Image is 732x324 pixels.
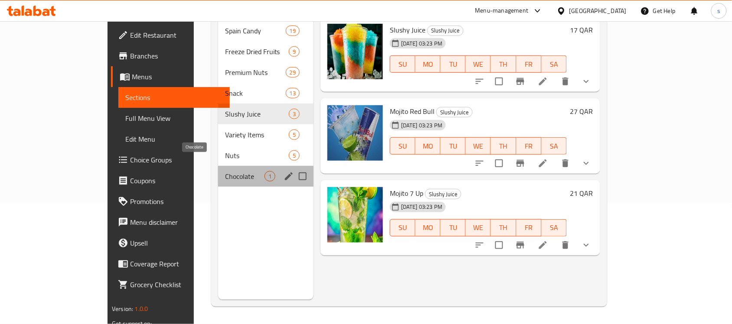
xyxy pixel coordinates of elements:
a: Grocery Checklist [111,274,230,295]
button: sort-choices [469,235,490,256]
span: Version: [112,303,133,314]
span: Snack [225,88,286,98]
span: Select to update [490,154,508,172]
span: SA [545,140,563,152]
span: SA [545,58,563,71]
span: Slushy Juice [425,189,461,199]
span: TU [444,58,462,71]
div: Chocolate1edit [218,166,314,187]
h6: 21 QAR [570,187,593,199]
a: Sections [118,87,230,108]
span: FR [520,140,538,152]
svg: Show Choices [581,76,591,87]
h6: 27 QAR [570,105,593,117]
svg: Show Choices [581,240,591,250]
button: TU [441,55,466,73]
svg: Show Choices [581,158,591,168]
span: Edit Restaurant [130,30,223,40]
a: Edit Menu [118,129,230,149]
button: WE [466,219,491,237]
button: sort-choices [469,153,490,174]
span: [DATE] 03:23 PM [398,121,446,130]
div: Nuts [225,150,289,161]
a: Branches [111,45,230,66]
span: TU [444,221,462,234]
span: 1.0.0 [135,303,148,314]
button: Branch-specific-item [510,71,531,92]
button: MO [415,219,441,237]
span: SU [394,140,412,152]
span: [DATE] 03:23 PM [398,203,446,211]
div: Premium Nuts29 [218,62,314,83]
button: FR [516,219,542,237]
span: Sections [125,92,223,103]
a: Edit Restaurant [111,25,230,45]
button: show more [576,71,597,92]
span: Coupons [130,175,223,186]
span: 19 [286,27,299,35]
button: sort-choices [469,71,490,92]
span: Grocery Checklist [130,279,223,290]
span: Menus [132,71,223,82]
span: s [717,6,720,16]
div: Freeze Dried Fruits9 [218,41,314,62]
span: [DATE] 03:23 PM [398,39,446,48]
div: Snack13 [218,83,314,104]
button: WE [466,137,491,155]
span: Upsell [130,238,223,248]
button: SA [542,55,567,73]
a: Upsell [111,233,230,253]
a: Full Menu View [118,108,230,129]
a: Coupons [111,170,230,191]
a: Promotions [111,191,230,212]
span: Select to update [490,236,508,254]
span: Mojito 7 Up [390,187,423,200]
span: Select to update [490,72,508,91]
span: Branches [130,51,223,61]
img: Mojito Red Bull [327,105,383,161]
button: SA [542,137,567,155]
span: 3 [289,110,299,118]
span: 1 [265,172,275,181]
a: Edit menu item [538,240,548,250]
button: FR [516,55,542,73]
span: SA [545,221,563,234]
nav: Menu sections [218,17,314,190]
a: Menus [111,66,230,87]
span: 5 [289,152,299,160]
span: Premium Nuts [225,67,286,78]
span: Freeze Dried Fruits [225,46,289,57]
button: TH [491,219,516,237]
button: Branch-specific-item [510,235,531,256]
span: WE [469,140,487,152]
span: WE [469,58,487,71]
span: FR [520,221,538,234]
div: Slushy Juice [225,109,289,119]
span: SU [394,221,412,234]
span: TU [444,140,462,152]
button: MO [415,55,441,73]
span: WE [469,221,487,234]
button: SU [390,55,415,73]
button: delete [555,235,576,256]
span: TH [494,140,513,152]
span: 5 [289,131,299,139]
div: items [265,171,275,181]
button: SA [542,219,567,237]
button: delete [555,153,576,174]
span: Spain Candy [225,26,286,36]
a: Edit menu item [538,158,548,168]
button: TU [441,137,466,155]
span: 9 [289,48,299,56]
span: MO [419,58,437,71]
img: Slushy Juice [327,24,383,79]
div: Slushy Juice [427,26,464,36]
span: 29 [286,68,299,77]
button: delete [555,71,576,92]
button: MO [415,137,441,155]
button: TU [441,219,466,237]
div: Slushy Juice [436,107,473,117]
span: Promotions [130,196,223,207]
